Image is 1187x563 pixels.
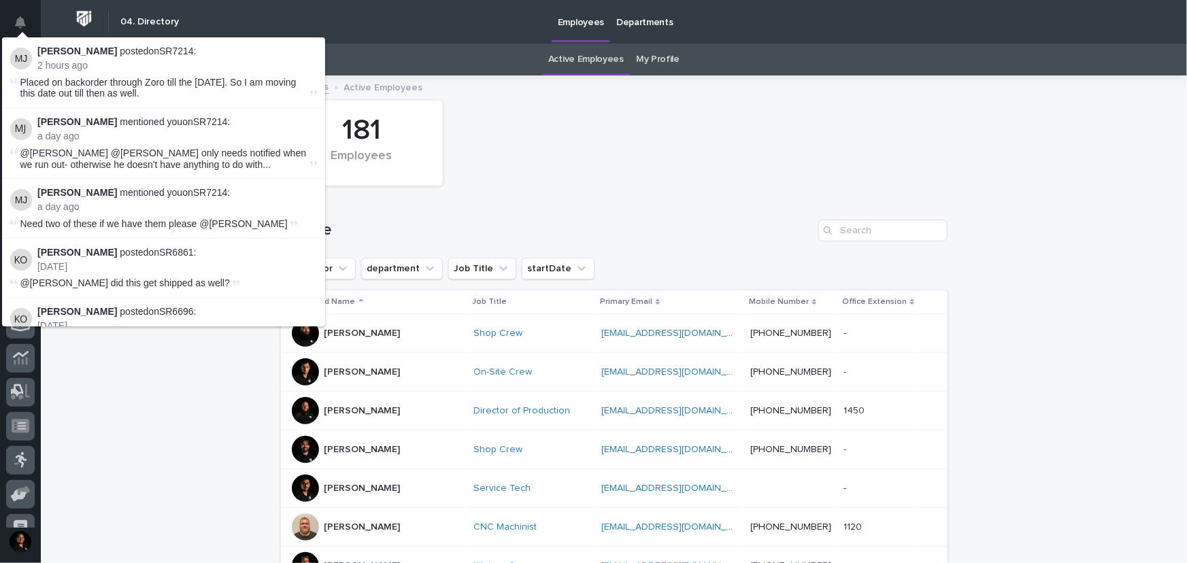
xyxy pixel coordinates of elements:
strong: [PERSON_NAME] [37,306,117,317]
p: posted on SR6861 : [37,247,317,258]
p: Mobile Number [749,294,809,309]
button: users-avatar [6,528,35,556]
img: Mike Johnson [10,48,32,69]
span: Placed on backorder through Zoro till the [DATE]. So I am moving this date out till then as well. [20,77,297,99]
a: Shop Crew [473,328,522,339]
span: Need two of these if we have them please @[PERSON_NAME] [20,218,288,229]
input: Search [818,220,948,241]
a: Director of Production [473,405,570,417]
p: [PERSON_NAME] [324,366,401,378]
h2: 04. Directory [120,16,179,28]
a: [PHONE_NUMBER] [750,445,831,454]
a: [PHONE_NUMBER] [750,406,831,415]
p: a day ago [37,201,317,213]
p: [DATE] [37,261,317,273]
p: Active Employees [344,79,423,94]
a: [EMAIL_ADDRESS][DOMAIN_NAME] [601,406,755,415]
p: mentioned you on SR7214 : [37,187,317,199]
span: @[PERSON_NAME] did this get shipped as well? [20,277,230,288]
p: Office Extension [842,294,907,309]
tr: [PERSON_NAME]Shop Crew [EMAIL_ADDRESS][DOMAIN_NAME] [PHONE_NUMBER]-- [281,314,948,353]
a: My Profile [636,44,680,75]
h1: People [281,220,813,240]
a: CNC Machinist [473,522,537,533]
a: [EMAIL_ADDRESS][DOMAIN_NAME] [601,445,755,454]
p: [PERSON_NAME] [324,405,401,417]
button: Job Title [448,258,516,279]
a: [PHONE_NUMBER] [750,328,831,338]
p: [DATE] [37,320,317,332]
button: Notifications [6,8,35,37]
a: Active Employees [548,44,624,75]
span: @[PERSON_NAME] @[PERSON_NAME] only needs notified when we run out- otherwise he doesn't have anyt... [20,148,307,171]
p: Job Title [472,294,507,309]
p: [PERSON_NAME] [324,522,401,533]
a: [PHONE_NUMBER] [750,367,831,377]
p: - [843,364,849,378]
a: [PHONE_NUMBER] [750,522,831,532]
a: Service Tech [473,483,531,494]
p: Primary Email [600,294,652,309]
p: 1450 [843,403,867,417]
p: 2 hours ago [37,60,317,71]
div: Notifications [17,16,35,38]
p: posted on SR6696 : [37,306,317,318]
strong: [PERSON_NAME] [37,247,117,258]
img: Matt Jarvis [10,118,32,140]
strong: [PERSON_NAME] [37,116,117,127]
tr: [PERSON_NAME]Shop Crew [EMAIL_ADDRESS][DOMAIN_NAME] [PHONE_NUMBER]-- [281,430,948,469]
tr: [PERSON_NAME]Director of Production [EMAIL_ADDRESS][DOMAIN_NAME] [PHONE_NUMBER]14501450 [281,392,948,430]
p: - [843,325,849,339]
img: Ken Overmyer [10,308,32,330]
strong: [PERSON_NAME] [37,187,117,198]
img: Ken Overmyer [10,249,32,271]
tr: [PERSON_NAME]On-Site Crew [EMAIL_ADDRESS][DOMAIN_NAME] [PHONE_NUMBER]-- [281,353,948,392]
p: [PERSON_NAME] [324,483,401,494]
p: [PERSON_NAME] [324,328,401,339]
a: [EMAIL_ADDRESS][DOMAIN_NAME] [601,483,755,493]
p: a day ago [37,131,317,142]
p: [PERSON_NAME] [324,444,401,456]
button: department [361,258,443,279]
tr: [PERSON_NAME]CNC Machinist [EMAIL_ADDRESS][DOMAIN_NAME] [PHONE_NUMBER]11201120 [281,508,948,547]
a: Shop Crew [473,444,522,456]
tr: [PERSON_NAME]Service Tech [EMAIL_ADDRESS][DOMAIN_NAME] -- [281,469,948,508]
p: - [843,441,849,456]
p: - [843,480,849,494]
a: [EMAIL_ADDRESS][DOMAIN_NAME] [601,522,755,532]
a: [EMAIL_ADDRESS][DOMAIN_NAME] [601,367,755,377]
div: Employees [304,149,420,177]
strong: [PERSON_NAME] [37,46,117,56]
img: Workspace Logo [71,6,97,31]
p: mentioned you on SR7214 : [37,116,317,128]
a: [EMAIL_ADDRESS][DOMAIN_NAME] [601,328,755,338]
p: posted on SR7214 : [37,46,317,57]
a: On-Site Crew [473,366,532,378]
p: 1120 [843,519,865,533]
img: Mike Johnson [10,189,32,211]
div: 181 [304,114,420,148]
button: startDate [522,258,595,279]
